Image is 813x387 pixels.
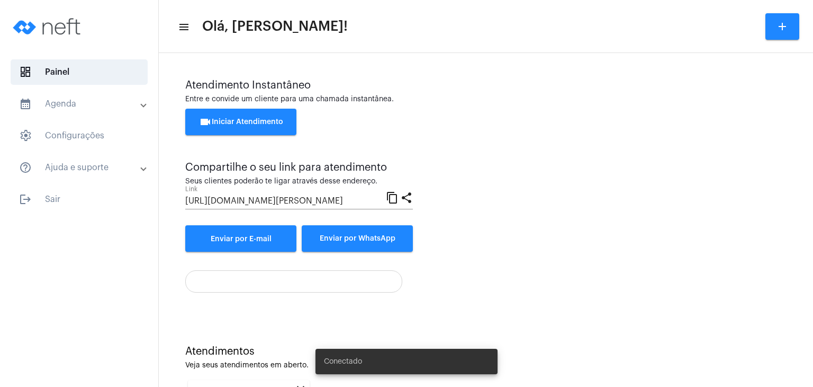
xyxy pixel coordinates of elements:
span: Conectado [324,356,362,367]
mat-icon: sidenav icon [19,161,32,174]
div: Veja seus atendimentos em aberto. [185,362,787,370]
div: Atendimento Instantâneo [185,80,787,91]
span: sidenav icon [19,66,32,78]
div: Atendimentos [185,346,787,357]
a: Enviar por E-mail [185,225,296,252]
mat-icon: sidenav icon [178,21,188,33]
button: Iniciar Atendimento [185,109,296,135]
button: Enviar por WhatsApp [302,225,413,252]
span: Configurações [11,123,148,148]
mat-panel-title: Ajuda e suporte [19,161,141,174]
span: Sair [11,187,148,212]
span: Enviar por WhatsApp [320,235,395,242]
div: Compartilhe o seu link para atendimento [185,162,413,173]
span: Olá, [PERSON_NAME]! [202,18,348,35]
mat-icon: add [776,20,789,33]
span: sidenav icon [19,129,32,142]
img: logo-neft-novo-2.png [8,5,88,48]
span: Iniciar Atendimento [199,118,283,126]
mat-icon: sidenav icon [19,98,32,110]
span: Painel [11,59,148,85]
mat-icon: content_copy [386,191,399,204]
mat-expansion-panel-header: sidenav iconAjuda e suporte [6,155,158,180]
span: Enviar por E-mail [211,235,272,243]
div: Seus clientes poderão te ligar através desse endereço. [185,178,413,186]
div: Entre e convide um cliente para uma chamada instantânea. [185,95,787,103]
mat-icon: share [400,191,413,204]
mat-expansion-panel-header: sidenav iconAgenda [6,91,158,117]
mat-icon: videocam [199,116,212,128]
mat-panel-title: Agenda [19,98,141,110]
mat-icon: sidenav icon [19,193,32,206]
